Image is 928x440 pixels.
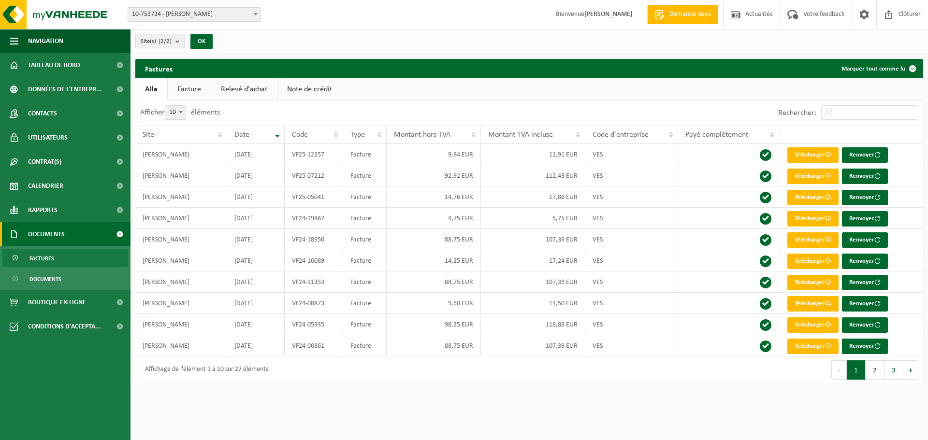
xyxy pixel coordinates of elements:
[350,131,365,139] span: Type
[481,271,585,293] td: 107,39 EUR
[787,317,839,333] a: Télécharger
[488,131,553,139] span: Montant TVA incluse
[866,360,884,380] button: 2
[387,271,481,293] td: 88,75 EUR
[831,360,847,380] button: Previous
[135,250,227,271] td: [PERSON_NAME]
[128,8,261,21] span: 10-753724 - HAZARD ARNAUD SRL - PECQ
[842,147,888,163] button: Renvoyer
[227,165,284,186] td: [DATE]
[387,208,481,229] td: 4,75 EUR
[842,190,888,205] button: Renvoyer
[135,59,182,78] h2: Factures
[28,198,58,222] span: Rapports
[787,211,839,227] a: Télécharger
[647,5,718,24] a: Demande devis
[285,144,344,165] td: VF25-12257
[842,254,888,269] button: Renvoyer
[343,229,387,250] td: Facture
[28,222,65,246] span: Documents
[787,275,839,290] a: Télécharger
[481,186,585,208] td: 17,86 EUR
[787,232,839,248] a: Télécharger
[285,186,344,208] td: VF25-05041
[135,34,185,48] button: Site(s)(2/2)
[227,293,284,314] td: [DATE]
[585,271,678,293] td: VES
[28,77,102,101] span: Données de l'entrepr...
[141,34,172,49] span: Site(s)
[667,10,713,19] span: Demande devis
[285,293,344,314] td: VF24-08873
[140,361,268,379] div: Affichage de l'élément 1 à 10 sur 27 éléments
[481,293,585,314] td: 11,50 EUR
[387,250,481,271] td: 14,25 EUR
[343,335,387,356] td: Facture
[787,254,839,269] a: Télécharger
[387,144,481,165] td: 9,84 EUR
[584,11,633,18] strong: [PERSON_NAME]
[387,229,481,250] td: 88,75 EUR
[585,144,678,165] td: VES
[135,314,227,335] td: [PERSON_NAME]
[585,314,678,335] td: VES
[285,165,344,186] td: VF25-07212
[481,165,585,186] td: 112,43 EUR
[387,186,481,208] td: 14,76 EUR
[787,339,839,354] a: Télécharger
[28,174,63,198] span: Calendrier
[29,270,61,288] span: Documents
[135,144,227,165] td: [PERSON_NAME]
[787,147,839,163] a: Télécharger
[481,208,585,229] td: 5,75 EUR
[842,296,888,312] button: Renvoyer
[140,109,220,116] label: Afficher éléments
[481,314,585,335] td: 118,88 EUR
[28,290,86,314] span: Boutique en ligne
[847,360,866,380] button: 1
[285,208,344,229] td: VF24-19867
[387,314,481,335] td: 98,25 EUR
[481,250,585,271] td: 17,24 EUR
[165,106,186,119] span: 10
[143,131,154,139] span: Site
[135,229,227,250] td: [PERSON_NAME]
[343,165,387,186] td: Facture
[481,335,585,356] td: 107,39 EUR
[2,270,128,288] a: Documents
[135,208,227,229] td: [PERSON_NAME]
[585,293,678,314] td: VES
[28,101,57,126] span: Contacts
[343,186,387,208] td: Facture
[227,208,284,229] td: [DATE]
[884,360,903,380] button: 3
[227,250,284,271] td: [DATE]
[842,169,888,184] button: Renvoyer
[234,131,249,139] span: Date
[585,186,678,208] td: VES
[165,105,186,120] span: 10
[227,335,284,356] td: [DATE]
[842,339,888,354] button: Renvoyer
[2,249,128,267] a: Factures
[585,208,678,229] td: VES
[343,293,387,314] td: Facture
[159,38,172,44] count: (2/2)
[343,271,387,293] td: Facture
[842,211,888,227] button: Renvoyer
[285,271,344,293] td: VF24-11353
[28,53,80,77] span: Tableau de bord
[285,229,344,250] td: VF24-18956
[28,314,101,339] span: Conditions d'accepta...
[787,190,839,205] a: Télécharger
[135,293,227,314] td: [PERSON_NAME]
[778,109,816,117] label: Rechercher:
[135,78,167,100] a: Alle
[28,126,68,150] span: Utilisateurs
[227,186,284,208] td: [DATE]
[211,78,277,100] a: Relevé d'achat
[227,144,284,165] td: [DATE]
[842,317,888,333] button: Renvoyer
[29,249,54,268] span: Factures
[135,335,227,356] td: [PERSON_NAME]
